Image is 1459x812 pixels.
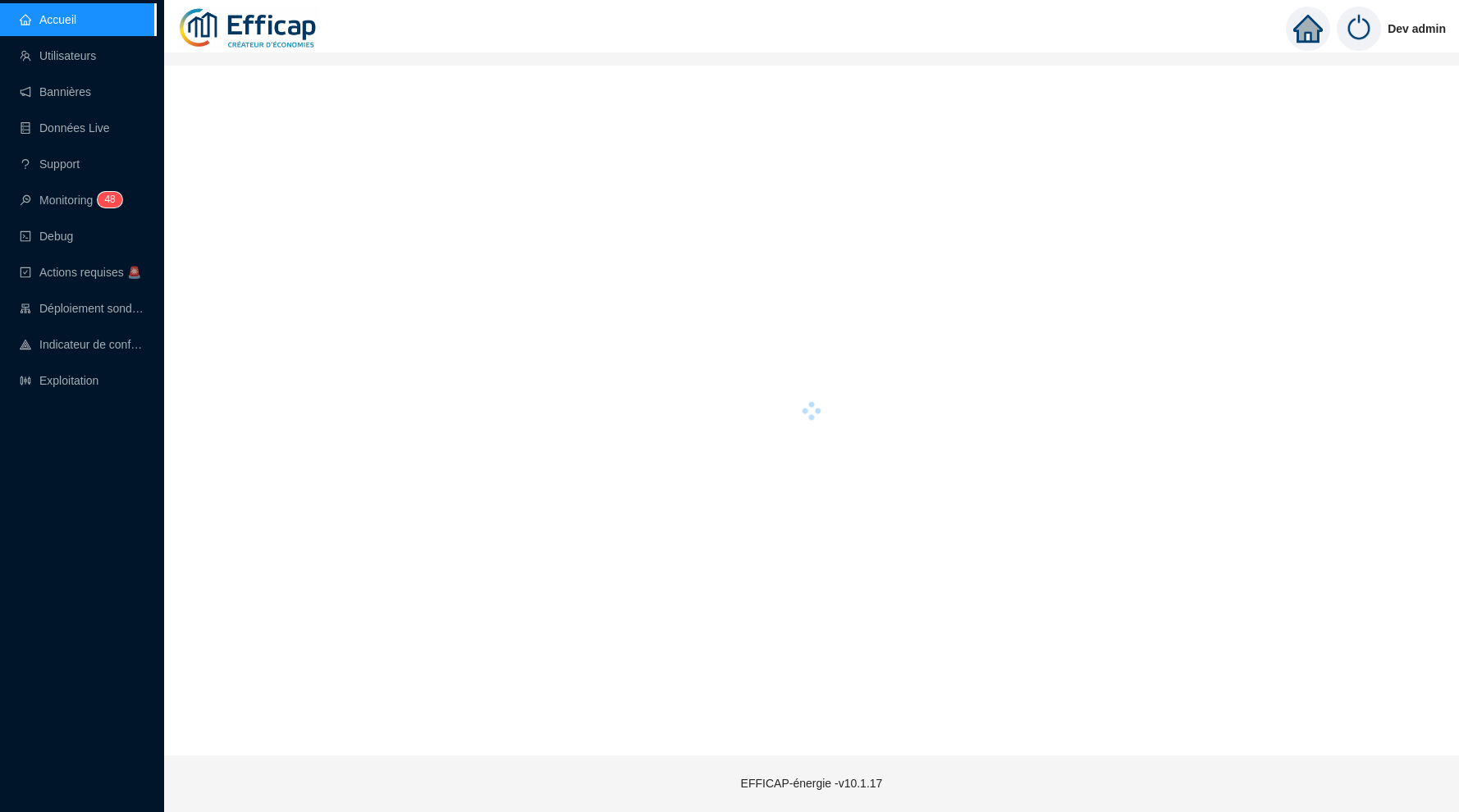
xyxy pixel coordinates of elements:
[1388,2,1446,55] span: Dev admin
[20,13,76,26] a: homeAccueil
[20,49,96,62] a: teamUtilisateurs
[20,85,91,98] a: notificationBannières
[20,267,31,278] span: check-square
[39,266,141,279] span: Actions requises 🚨
[110,194,116,205] span: 8
[20,338,144,351] a: heat-mapIndicateur de confort
[20,157,80,171] a: questionSupport
[1293,14,1323,43] span: home
[20,302,144,315] a: clusterDéploiement sondes
[1337,7,1381,51] img: power
[741,777,883,790] span: EFFICAP-énergie - v10.1.17
[20,374,98,387] a: slidersExploitation
[20,230,73,243] a: codeDebug
[104,194,110,205] span: 4
[20,121,110,135] a: databaseDonnées Live
[20,194,117,207] a: monitorMonitoring48
[98,192,121,208] sup: 48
